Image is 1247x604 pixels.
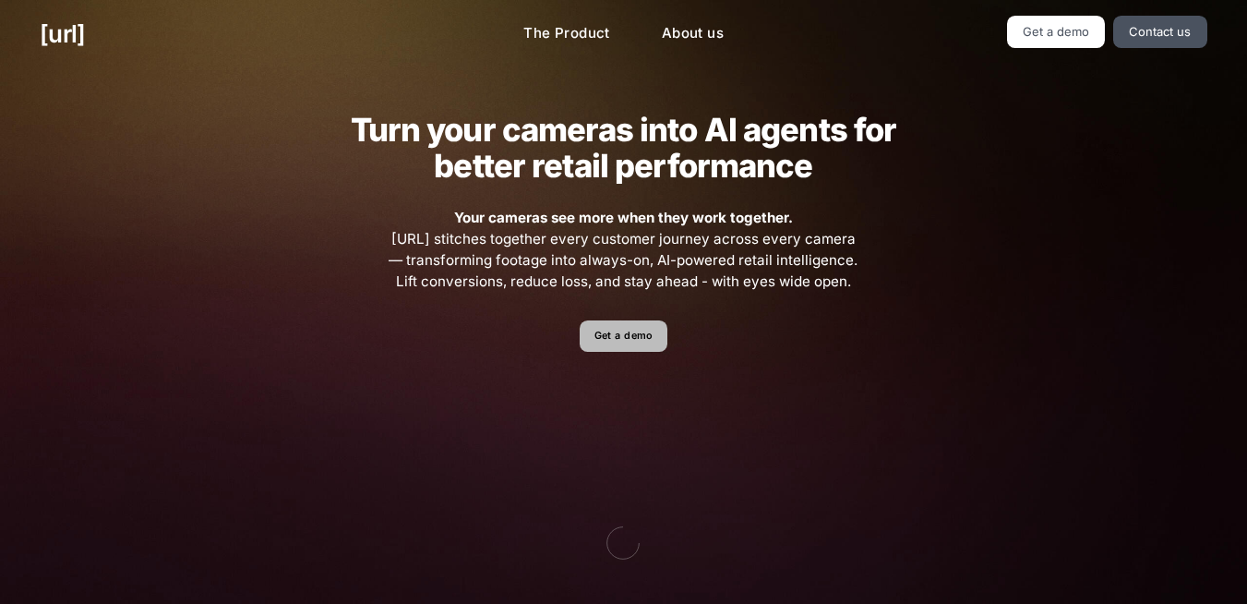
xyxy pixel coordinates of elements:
a: Get a demo [580,320,667,353]
a: Get a demo [1007,16,1106,48]
a: About us [647,16,738,52]
h2: Turn your cameras into AI agents for better retail performance [321,112,925,184]
a: [URL] [40,16,85,52]
span: [URL] stitches together every customer journey across every camera — transforming footage into al... [387,208,861,292]
strong: Your cameras see more when they work together. [454,209,793,226]
a: The Product [509,16,625,52]
a: Contact us [1113,16,1207,48]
